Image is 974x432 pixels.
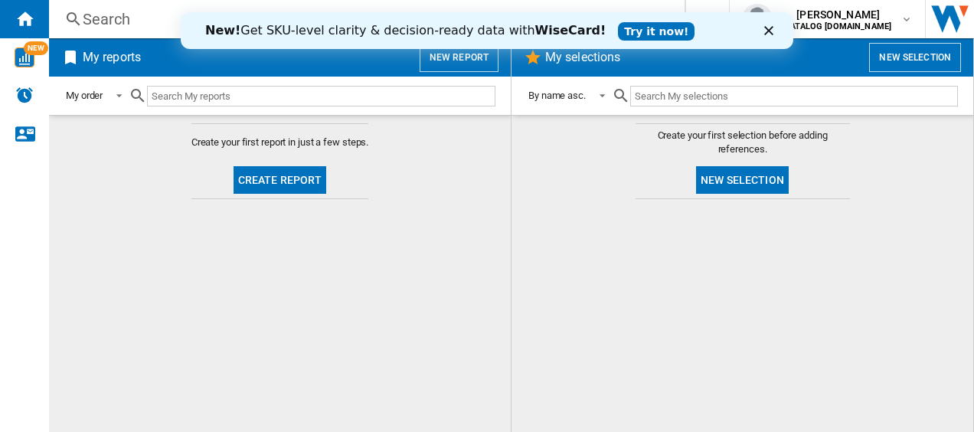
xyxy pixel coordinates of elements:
button: New selection [696,166,789,194]
input: Search My reports [147,86,495,106]
button: Create report [234,166,327,194]
b: CATALOG [DOMAIN_NAME] [785,21,891,31]
span: [PERSON_NAME] [785,7,891,22]
img: wise-card.svg [15,47,34,67]
div: Close [583,14,599,23]
img: alerts-logo.svg [15,86,34,104]
button: New selection [869,43,961,72]
h2: My selections [542,43,623,72]
div: My order [66,90,103,101]
div: Search [83,8,645,30]
div: By name asc. [528,90,586,101]
span: NEW [24,41,48,55]
iframe: Intercom live chat banner [181,12,793,49]
img: profile.jpg [742,4,773,34]
input: Search My selections [630,86,958,106]
button: New report [420,43,498,72]
span: Create your first report in just a few steps. [191,136,369,149]
span: Create your first selection before adding references. [636,129,850,156]
h2: My reports [80,43,144,72]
